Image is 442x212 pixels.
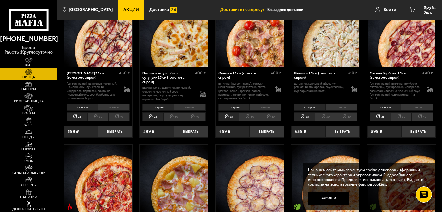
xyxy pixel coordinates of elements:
[308,192,349,205] button: Хорошо
[219,129,231,134] span: 659 ₽
[67,71,118,80] div: [PERSON_NAME] 25 см (толстое с сыром)
[336,112,357,121] li: 40
[325,104,357,111] li: тонкое
[391,112,412,121] li: 30
[308,168,427,187] p: На нашем сайте мы используем cookie для сбора информации технического характера и обрабатываем IP...
[271,70,281,76] span: 460 г
[260,112,282,121] li: 40
[401,126,436,137] button: Выбрать
[142,71,193,85] div: Пикантный цыплёнок сулугуни 25 см (толстое с сыром)
[149,7,169,12] span: Доставка
[108,112,130,121] li: 40
[325,126,360,137] button: Выбрать
[143,129,155,134] span: 499 ₽
[220,7,267,12] span: Доставить по адресу:
[218,71,269,80] div: Мюнхен 25 см (толстое с сыром)
[294,203,300,210] img: Вегетарианское блюдо
[384,7,396,12] span: Войти
[67,82,119,100] p: [PERSON_NAME], цыпленок копченый, шампиньоны, лук красный, моцарелла, пармезан, сливочно-чесночны...
[294,112,315,121] li: 25
[218,112,239,121] li: 25
[424,5,436,10] span: 0 руб.
[370,104,401,111] li: с сыром
[315,112,336,121] li: 30
[174,104,206,111] li: тонкое
[142,112,163,121] li: 25
[347,70,357,76] span: 520 г
[123,7,139,12] span: Акции
[411,112,433,121] li: 40
[218,104,250,111] li: с сыром
[174,126,208,137] button: Выбрать
[370,82,422,100] p: [PERSON_NAME], ветчина, колбаски охотничьи, лук красный, моцарелла, пармезан, сливочно-чесночный ...
[218,82,271,100] p: ветчина, [PERSON_NAME], сосиски мюнхенские, лук репчатый, опята, [PERSON_NAME], [PERSON_NAME], па...
[370,71,421,80] div: Мясная Барбекю 25 см (толстое с сыром)
[66,203,73,210] img: Острое блюдо
[170,7,177,13] img: 15daf4d41897b9f0e9f617042186c801.svg
[401,104,433,111] li: тонкое
[294,104,325,111] li: с сыром
[249,104,281,111] li: тонкое
[371,129,382,134] span: 599 ₽
[163,112,184,121] li: 30
[294,71,345,80] div: Жюльен 25 см (толстое с сыром)
[184,112,206,121] li: 40
[67,112,88,121] li: 25
[67,104,98,111] li: с сыром
[69,7,113,12] span: [GEOGRAPHIC_DATA]
[267,4,356,16] input: Ваш адрес доставки
[68,129,79,134] span: 599 ₽
[422,70,433,76] span: 440 г
[250,126,284,137] button: Выбрать
[195,70,206,76] span: 400 г
[370,112,391,121] li: 25
[294,82,347,93] p: цыпленок копченый, яйцо, лук репчатый, моцарелла, соус грибной, сыр пармезан (на борт).
[98,104,130,111] li: тонкое
[142,104,174,111] li: с сыром
[98,126,132,137] button: Выбрать
[119,70,130,76] span: 450 г
[295,129,306,134] span: 639 ₽
[239,112,260,121] li: 30
[142,86,195,100] p: шампиньоны, цыпленок копченый, сливочно-чесночный соус, моцарелла, сыр сулугуни, сыр пармезан (на...
[424,10,436,14] span: 0 шт.
[87,112,108,121] li: 30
